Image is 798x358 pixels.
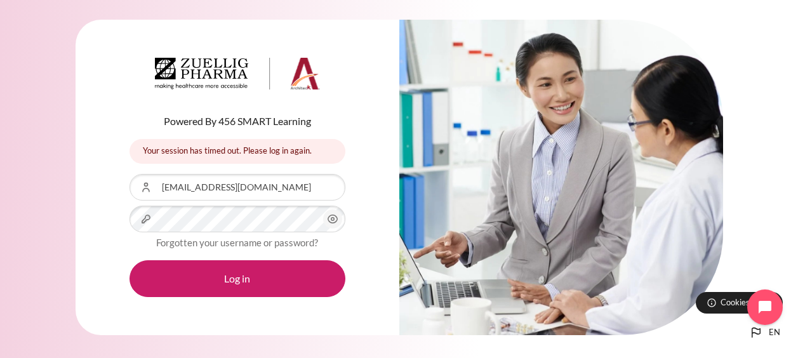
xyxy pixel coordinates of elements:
p: Powered By 456 SMART Learning [130,114,345,129]
button: Log in [130,260,345,297]
div: Your session has timed out. Please log in again. [130,139,345,164]
button: Cookies notice [696,292,783,314]
button: Languages [743,320,785,345]
span: Cookies notice [721,296,773,308]
img: Architeck [155,58,320,89]
span: en [769,326,780,339]
input: Username or Email Address [130,174,345,201]
a: Forgotten your username or password? [156,237,318,248]
a: Architeck [155,58,320,95]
